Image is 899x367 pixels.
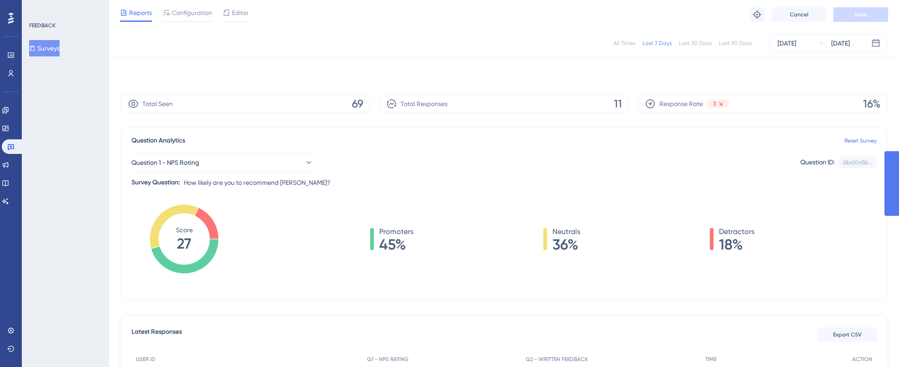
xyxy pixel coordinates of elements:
[131,153,313,172] button: Question 1 - NPS Rating
[232,7,249,18] span: Editor
[142,98,173,109] span: Total Seen
[719,237,754,252] span: 18%
[29,22,55,29] div: FEEDBACK
[843,159,873,166] div: 28a20a5b...
[131,157,199,168] span: Question 1 - NPS Rating
[613,40,635,47] div: All Times
[131,326,182,343] span: Latest Responses
[833,331,862,338] span: Export CSV
[659,98,703,109] span: Response Rate
[790,11,809,18] span: Cancel
[705,356,717,363] span: TIME
[713,100,716,107] span: 3
[778,38,796,49] div: [DATE]
[367,356,408,363] span: Q1 - NPS RATING
[526,356,588,363] span: Q2 - WRITTEN FEEDBACK
[719,226,754,237] span: Detractors
[818,327,877,342] button: Export CSV
[352,97,363,111] span: 69
[614,97,622,111] span: 11
[131,177,180,188] div: Survey Question:
[772,7,826,22] button: Cancel
[679,40,712,47] div: Last 30 Days
[136,356,156,363] span: USER ID
[177,235,191,252] tspan: 27
[379,237,413,252] span: 45%
[172,7,212,18] span: Configuration
[719,40,752,47] div: Last 90 Days
[800,157,835,168] div: Question ID:
[379,226,413,237] span: Promoters
[854,11,867,18] span: Save
[552,226,580,237] span: Neutrals
[401,98,447,109] span: Total Responses
[831,38,850,49] div: [DATE]
[129,7,152,18] span: Reports
[643,40,672,47] div: Last 7 Days
[131,135,185,146] span: Question Analytics
[29,40,60,56] button: Surveys
[852,356,872,363] span: ACTION
[176,226,193,234] tspan: Score
[552,237,580,252] span: 36%
[184,177,331,188] span: How likely are you to recommend [PERSON_NAME]?
[834,7,888,22] button: Save
[863,97,880,111] span: 16%
[844,137,877,144] a: Reset Survey
[861,331,888,358] iframe: UserGuiding AI Assistant Launcher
